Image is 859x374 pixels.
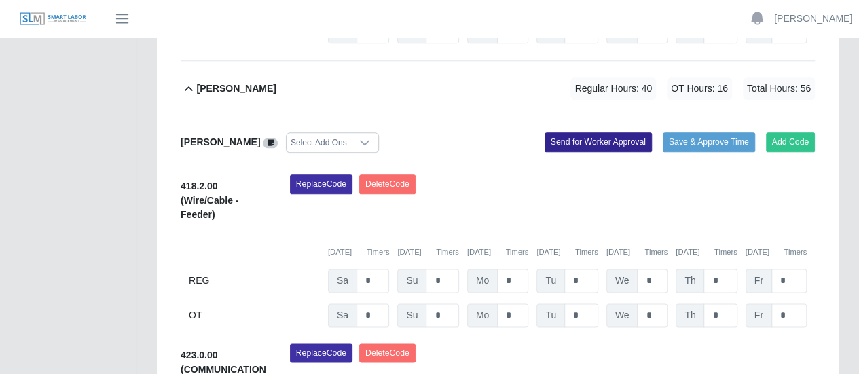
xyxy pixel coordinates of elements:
span: We [606,269,638,293]
span: Th [676,303,704,327]
div: [DATE] [467,246,528,258]
button: Timers [505,246,528,258]
div: [DATE] [536,246,598,258]
button: DeleteCode [359,343,416,362]
button: Timers [367,246,390,258]
img: SLM Logo [19,12,87,26]
button: ReplaceCode [290,174,352,193]
div: OT [189,303,320,327]
button: Add Code [766,132,816,151]
div: [DATE] [328,246,389,258]
button: Save & Approve Time [663,132,755,151]
a: View/Edit Notes [263,136,278,147]
div: Select Add Ons [287,133,351,152]
span: Fr [746,269,772,293]
span: Total Hours: 56 [743,77,815,100]
button: DeleteCode [359,174,416,193]
span: Su [397,269,426,293]
span: Su [397,303,426,327]
span: Mo [467,303,498,327]
span: OT Hours: 16 [667,77,732,100]
span: Sa [328,303,357,327]
b: [PERSON_NAME] [196,81,276,96]
button: Send for Worker Approval [545,132,652,151]
div: [DATE] [676,246,737,258]
span: Regular Hours: 40 [570,77,656,100]
span: Sa [328,269,357,293]
span: Tu [536,303,565,327]
button: Timers [644,246,668,258]
div: [DATE] [606,246,668,258]
span: Tu [536,269,565,293]
span: Th [676,269,704,293]
span: Fr [746,303,772,327]
button: Timers [714,246,737,258]
button: Timers [436,246,459,258]
div: REG [189,269,320,293]
div: [DATE] [397,246,458,258]
button: ReplaceCode [290,343,352,362]
button: [PERSON_NAME] Regular Hours: 40 OT Hours: 16 Total Hours: 56 [181,61,815,116]
span: Mo [467,269,498,293]
a: [PERSON_NAME] [774,12,852,26]
button: Timers [784,246,807,258]
div: [DATE] [746,246,807,258]
b: 418.2.00 (Wire/Cable - Feeder) [181,181,238,220]
span: We [606,303,638,327]
button: Timers [575,246,598,258]
b: [PERSON_NAME] [181,136,260,147]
